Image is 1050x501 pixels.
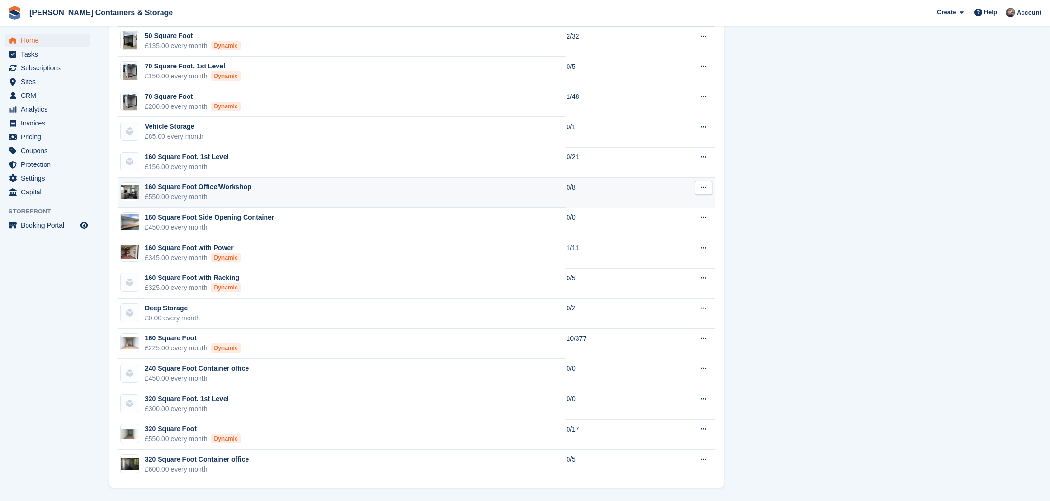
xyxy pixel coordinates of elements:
div: £450.00 every month [145,374,249,384]
td: 10/377 [566,329,657,359]
div: £85.00 every month [145,132,204,142]
div: £300.00 every month [145,404,229,414]
td: 0/0 [566,208,657,238]
td: 0/2 [566,299,657,329]
td: 0/0 [566,389,657,420]
img: IMG_3782.jpg [123,31,137,50]
img: 70%20Square%20Foot.jpeg [123,61,137,80]
a: menu [5,89,90,102]
div: £550.00 every month [145,434,241,444]
span: Protection [21,158,78,171]
div: 70 Square Foot. 1st Level [145,61,241,71]
span: Subscriptions [21,61,78,75]
td: 0/5 [566,57,657,87]
div: £600.00 every month [145,464,249,474]
div: 70 Square Foot [145,92,241,102]
td: 0/5 [566,268,657,299]
a: menu [5,75,90,88]
a: Preview store [78,220,90,231]
div: Dynamic [211,253,241,262]
div: £150.00 every month [145,71,241,81]
img: 40ft-new-shipping-container.jpg [121,429,139,439]
img: IMG_3812.jpg [121,185,139,199]
div: 160 Square Foot. 1st Level [145,152,229,162]
div: Dynamic [211,71,241,81]
img: IMG_3786%5B91%5D.jpg [121,245,139,259]
span: Settings [21,172,78,185]
a: menu [5,185,90,199]
div: £450.00 every month [145,222,274,232]
td: 0/0 [566,359,657,389]
img: blank-unit-type-icon-ffbac7b88ba66c5e286b0e438baccc4b9c83835d4c34f86887a83fc20ec27e7b.svg [121,395,139,413]
div: £225.00 every month [145,343,241,353]
span: Account [1017,8,1041,18]
div: 160 Square Foot [145,333,241,343]
span: Pricing [21,130,78,144]
span: Analytics [21,103,78,116]
div: Deep Storage [145,303,200,313]
a: menu [5,61,90,75]
div: Dynamic [211,102,241,111]
span: Coupons [21,144,78,157]
div: 160 Square Foot Side Opening Container [145,212,274,222]
a: menu [5,219,90,232]
img: blank-unit-type-icon-ffbac7b88ba66c5e286b0e438baccc4b9c83835d4c34f86887a83fc20ec27e7b.svg [121,273,139,291]
span: Help [984,8,997,17]
div: £0.00 every month [145,313,200,323]
a: menu [5,158,90,171]
img: 160%20Square%20Foot.jpg [121,337,139,349]
div: 320 Square Foot. 1st Level [145,394,229,404]
span: Storefront [9,207,95,216]
td: 1/48 [566,87,657,117]
div: 320 Square Foot [145,424,241,434]
div: £156.00 every month [145,162,229,172]
img: blank-unit-type-icon-ffbac7b88ba66c5e286b0e438baccc4b9c83835d4c34f86887a83fc20ec27e7b.svg [121,364,139,382]
td: 0/8 [566,178,657,208]
a: menu [5,130,90,144]
img: PHOTO-2025-04-10-09-34-30.jpeg [121,214,139,230]
td: 0/1 [566,117,657,147]
span: Tasks [21,48,78,61]
div: Dynamic [211,283,241,292]
img: 40ft-office-conversion-outside-off-the-shelf-inside-2jpg.jpg [121,458,139,470]
img: blank-unit-type-icon-ffbac7b88ba66c5e286b0e438baccc4b9c83835d4c34f86887a83fc20ec27e7b.svg [121,153,139,171]
span: Invoices [21,116,78,130]
td: 2/32 [566,27,657,57]
td: 0/5 [566,450,657,480]
a: menu [5,116,90,130]
img: Adam Greenhalgh [1006,8,1015,17]
div: 320 Square Foot Container office [145,454,249,464]
a: menu [5,48,90,61]
div: 160 Square Foot with Racking [145,273,241,283]
div: £550.00 every month [145,192,252,202]
div: £135.00 every month [145,41,241,51]
td: 0/17 [566,419,657,450]
span: Capital [21,185,78,199]
span: Create [937,8,956,17]
div: 160 Square Foot with Power [145,243,241,253]
div: Dynamic [211,343,241,353]
span: Sites [21,75,78,88]
div: 240 Square Foot Container office [145,364,249,374]
span: Booking Portal [21,219,78,232]
div: 160 Square Foot Office/Workshop [145,182,252,192]
a: [PERSON_NAME] Containers & Storage [26,5,177,20]
a: menu [5,172,90,185]
img: stora-icon-8386f47178a22dfd0bd8f6a31ec36ba5ce8667c1dd55bd0f319d3a0aa187defe.svg [8,6,22,20]
img: 70%20Square%20Foot.jpeg [123,92,137,111]
img: blank-unit-type-icon-ffbac7b88ba66c5e286b0e438baccc4b9c83835d4c34f86887a83fc20ec27e7b.svg [121,304,139,322]
a: menu [5,144,90,157]
div: £200.00 every month [145,102,241,112]
div: Dynamic [211,41,241,50]
span: CRM [21,89,78,102]
td: 0/21 [566,147,657,178]
div: 50 Square Foot [145,31,241,41]
div: Vehicle Storage [145,122,204,132]
td: 1/11 [566,238,657,269]
div: Dynamic [211,434,241,443]
span: Home [21,34,78,47]
img: blank-unit-type-icon-ffbac7b88ba66c5e286b0e438baccc4b9c83835d4c34f86887a83fc20ec27e7b.svg [121,122,139,140]
div: £345.00 every month [145,253,241,263]
a: menu [5,34,90,47]
div: £325.00 every month [145,283,241,293]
